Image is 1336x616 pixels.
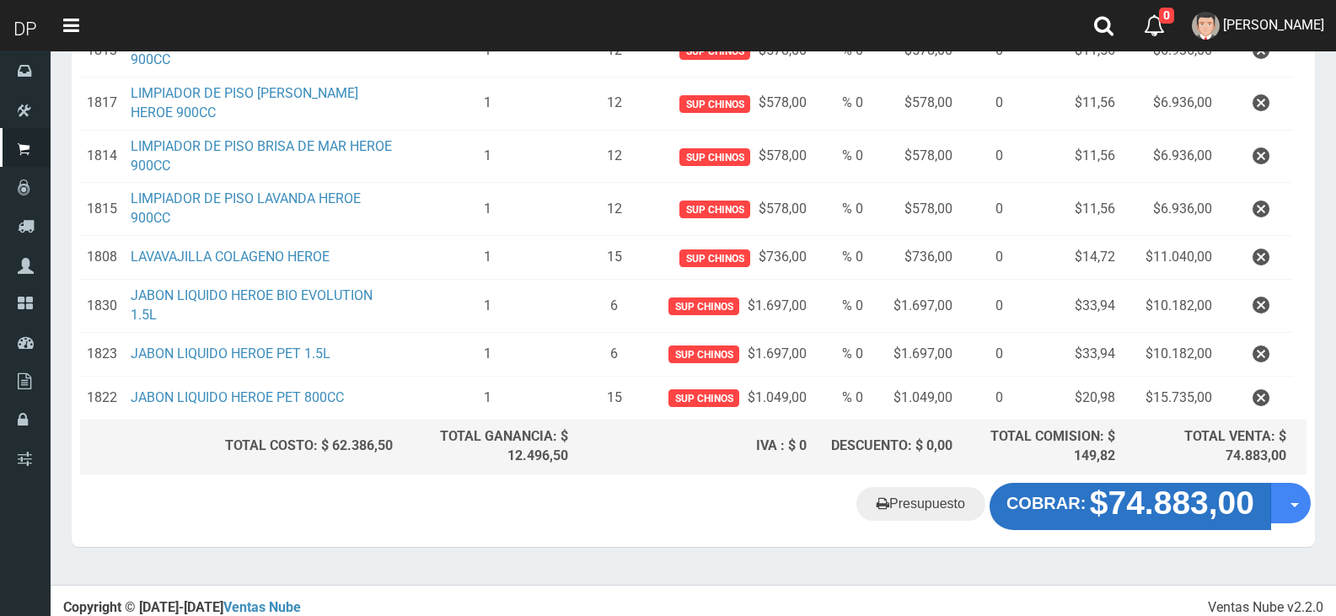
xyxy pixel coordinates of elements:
td: $1.697,00 [653,332,813,376]
div: TOTAL VENTA: $ 74.883,00 [1129,427,1285,466]
td: 0 [959,78,1010,131]
td: % 0 [813,376,870,420]
td: % 0 [813,183,870,236]
td: % 0 [813,280,870,333]
a: LIMPIADOR DE PISO BRISA DE MAR HEROE 900CC [131,138,392,174]
a: JABON LIQUIDO HEROE BIO EVOLUTION 1.5L [131,287,373,323]
td: $20,98 [1010,376,1122,420]
td: $6.936,00 [1122,78,1218,131]
td: $11,56 [1010,183,1122,236]
td: 0 [959,280,1010,333]
a: Presupuesto [856,487,985,521]
strong: COBRAR: [1006,494,1086,512]
td: $1.697,00 [870,332,959,376]
td: 0 [959,130,1010,183]
td: $578,00 [653,183,813,236]
td: 1817 [80,78,124,131]
td: 1823 [80,332,124,376]
a: Ventas Nube [223,599,301,615]
div: TOTAL GANANCIA: $ 12.496,50 [406,427,568,466]
td: 1 [400,280,575,333]
span: Sup chinos [668,297,738,315]
a: JABON LIQUIDO HEROE PET 800CC [131,389,344,405]
td: 12 [575,183,653,236]
td: $578,00 [870,130,959,183]
td: $1.697,00 [653,280,813,333]
span: 0 [1159,8,1174,24]
div: IVA : $ 0 [582,437,806,456]
td: $11,56 [1010,130,1122,183]
td: $14,72 [1010,236,1122,280]
strong: $74.883,00 [1090,485,1254,521]
td: 15 [575,236,653,280]
td: 1830 [80,280,124,333]
td: 1 [400,236,575,280]
span: Sup chinos [668,345,738,363]
td: 1 [400,376,575,420]
td: 1 [400,183,575,236]
td: 15 [575,376,653,420]
td: $736,00 [653,236,813,280]
td: 1808 [80,236,124,280]
td: 1814 [80,130,124,183]
td: $10.182,00 [1122,332,1218,376]
td: $15.735,00 [1122,376,1218,420]
div: TOTAL COMISION: $ 149,82 [966,427,1116,466]
span: Sup chinos [679,201,749,218]
td: 0 [959,236,1010,280]
td: $1.697,00 [870,280,959,333]
button: COBRAR: $74.883,00 [990,483,1271,530]
td: 6 [575,280,653,333]
td: $578,00 [653,130,813,183]
td: $578,00 [653,78,813,131]
td: 1822 [80,376,124,420]
td: $10.182,00 [1122,280,1218,333]
td: $736,00 [870,236,959,280]
td: % 0 [813,130,870,183]
a: LAVAVAJILLA COLAGENO HEROE [131,249,330,265]
div: DESCUENTO: $ 0,00 [820,437,952,456]
td: % 0 [813,78,870,131]
span: Sup chinos [679,95,749,113]
td: 0 [959,376,1010,420]
td: 1 [400,332,575,376]
td: $33,94 [1010,332,1122,376]
td: $6.936,00 [1122,183,1218,236]
span: [PERSON_NAME] [1223,17,1324,33]
a: LIMPIADOR DE PISO [PERSON_NAME] HEROE 900CC [131,85,358,121]
a: LIMPIADOR DE PISO LAVANDA HEROE 900CC [131,190,361,226]
img: User Image [1192,12,1220,40]
td: 0 [959,183,1010,236]
td: 12 [575,130,653,183]
td: 1815 [80,183,124,236]
div: TOTAL COSTO: $ 62.386,50 [87,437,393,456]
a: JABON LIQUIDO HEROE PET 1.5L [131,345,330,362]
td: % 0 [813,236,870,280]
td: $578,00 [870,78,959,131]
td: $33,94 [1010,280,1122,333]
td: 1 [400,78,575,131]
td: $6.936,00 [1122,130,1218,183]
td: % 0 [813,332,870,376]
span: Sup chinos [679,249,749,267]
td: $1.049,00 [870,376,959,420]
td: 6 [575,332,653,376]
td: $11.040,00 [1122,236,1218,280]
td: $11,56 [1010,78,1122,131]
td: 12 [575,78,653,131]
td: 0 [959,332,1010,376]
span: Sup chinos [668,389,738,407]
span: Sup chinos [679,148,749,166]
td: $1.049,00 [653,376,813,420]
td: $578,00 [870,183,959,236]
strong: Copyright © [DATE]-[DATE] [63,599,301,615]
td: 1 [400,130,575,183]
